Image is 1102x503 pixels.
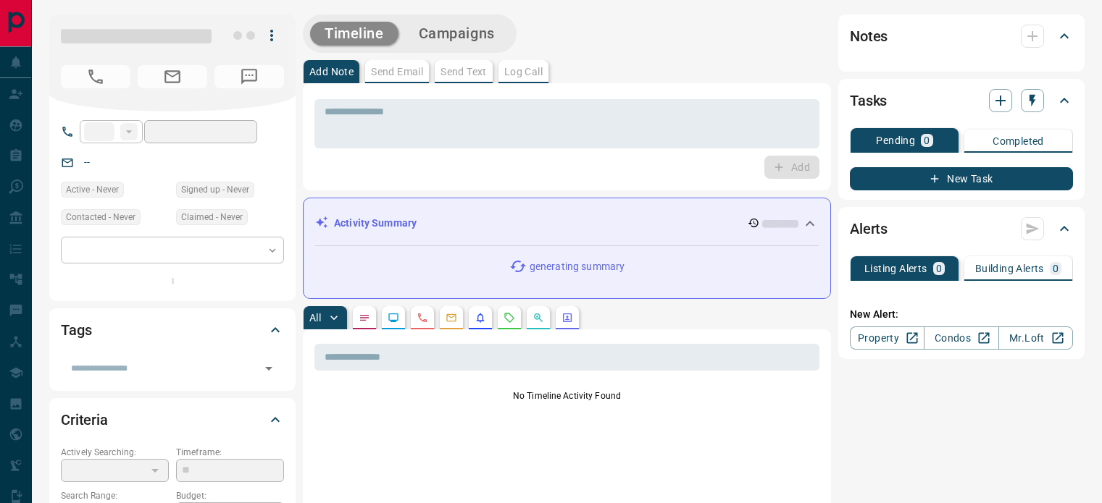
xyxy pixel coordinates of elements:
[61,318,91,342] h2: Tags
[975,263,1044,274] p: Building Alerts
[359,312,370,324] svg: Notes
[61,446,169,459] p: Actively Searching:
[214,65,284,88] span: No Number
[61,313,284,347] div: Tags
[181,210,243,224] span: Claimed - Never
[850,19,1073,54] div: Notes
[84,156,90,168] a: --
[475,312,486,324] svg: Listing Alerts
[924,135,930,145] p: 0
[309,67,354,77] p: Add Note
[176,489,284,502] p: Budget:
[850,307,1073,322] p: New Alert:
[138,65,207,88] span: No Email
[850,217,888,240] h2: Alerts
[417,312,428,324] svg: Calls
[310,22,398,46] button: Timeline
[66,210,135,224] span: Contacted - Never
[562,312,573,324] svg: Agent Actions
[936,263,942,274] p: 0
[876,135,915,145] p: Pending
[993,136,1044,146] p: Completed
[176,446,284,459] p: Timeframe:
[446,312,457,324] svg: Emails
[850,211,1073,246] div: Alerts
[61,489,169,502] p: Search Range:
[61,402,284,437] div: Criteria
[850,167,1073,190] button: New Task
[259,358,279,379] button: Open
[850,83,1073,118] div: Tasks
[1053,263,1059,274] p: 0
[504,312,515,324] svg: Requests
[533,312,544,324] svg: Opportunities
[850,89,887,112] h2: Tasks
[181,182,249,197] span: Signed up - Never
[404,22,509,46] button: Campaigns
[850,25,888,48] h2: Notes
[315,210,819,237] div: Activity Summary
[388,312,399,324] svg: Lead Browsing Activity
[61,65,130,88] span: No Number
[334,216,417,231] p: Activity Summary
[924,326,998,350] a: Condos
[61,408,108,431] h2: Criteria
[864,263,927,274] p: Listing Alerts
[314,389,819,402] p: No Timeline Activity Found
[850,326,924,350] a: Property
[309,313,321,323] p: All
[998,326,1073,350] a: Mr.Loft
[530,259,625,274] p: generating summary
[66,182,119,197] span: Active - Never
